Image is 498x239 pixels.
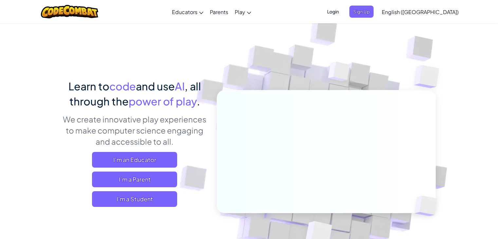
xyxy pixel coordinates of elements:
[403,182,452,230] img: Overlap cubes
[231,3,254,21] a: Play
[207,3,231,21] a: Parents
[92,172,177,187] a: I'm a Parent
[175,80,185,93] span: AI
[109,80,136,93] span: code
[382,9,459,15] span: English ([GEOGRAPHIC_DATA])
[129,95,197,108] span: power of play
[92,191,177,207] button: I'm a Student
[136,80,175,93] span: and use
[349,6,374,18] button: Sign Up
[235,9,245,15] span: Play
[68,80,109,93] span: Learn to
[169,3,207,21] a: Educators
[323,6,343,18] button: Login
[172,9,197,15] span: Educators
[63,114,207,147] p: We create innovative play experiences to make computer science engaging and accessible to all.
[378,3,462,21] a: English ([GEOGRAPHIC_DATA])
[92,152,177,168] a: I'm an Educator
[316,49,363,98] img: Overlap cubes
[41,5,98,18] img: CodeCombat logo
[401,49,457,104] img: Overlap cubes
[197,95,200,108] span: .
